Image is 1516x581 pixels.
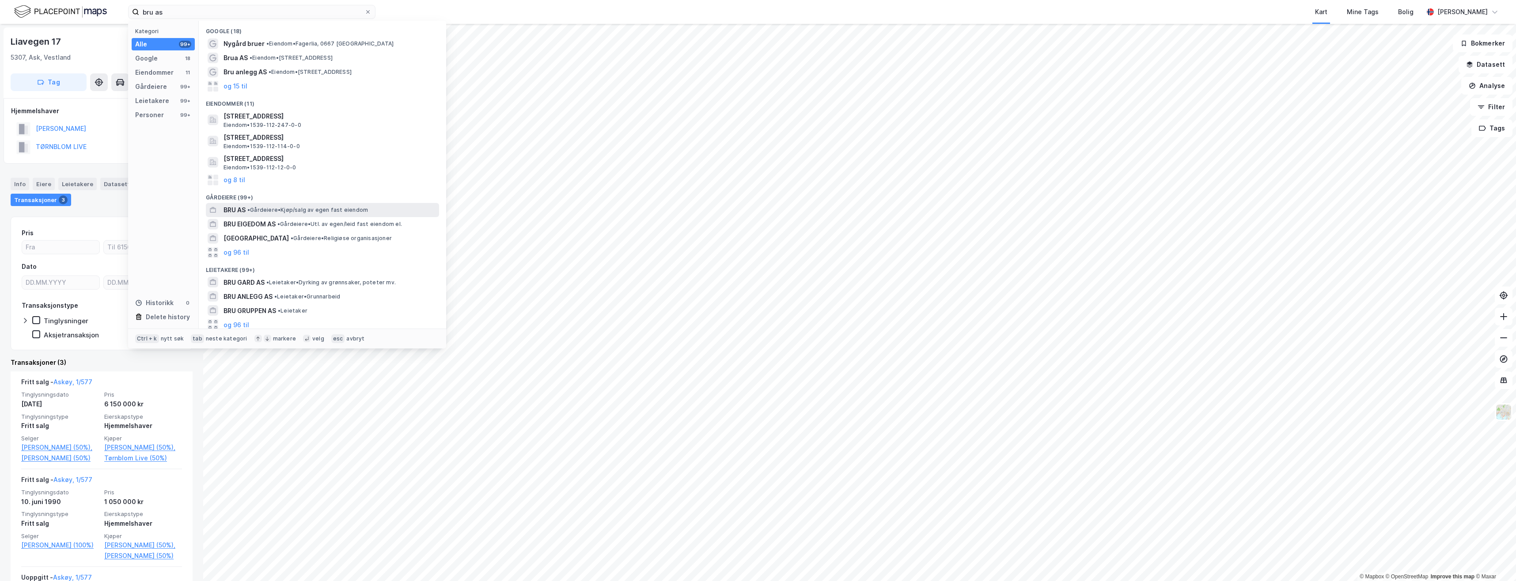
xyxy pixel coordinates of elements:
button: og 8 til [224,175,245,185]
a: Askøy, 1/577 [53,378,92,386]
span: • [274,293,277,300]
div: Mine Tags [1347,7,1379,17]
div: Hjemmelshaver [104,420,182,431]
span: • [250,54,252,61]
a: [PERSON_NAME] (50%), [21,442,99,453]
span: Leietaker • Grunnarbeid [274,293,340,300]
div: Fritt salg [21,420,99,431]
div: 11 [184,69,191,76]
input: DD.MM.YYYY [22,276,99,289]
span: Eiendom • 1539-112-247-0-0 [224,122,301,129]
span: [STREET_ADDRESS] [224,153,436,164]
span: Gårdeiere • Kjøp/salg av egen fast eiendom [247,206,368,214]
span: BRU GRUPPEN AS [224,306,276,316]
a: Mapbox [1360,573,1384,580]
div: [PERSON_NAME] [1437,7,1488,17]
div: markere [273,335,296,342]
span: Eiendom • 1539-112-114-0-0 [224,143,300,150]
span: Eiendom • Fagerlia, 0667 [GEOGRAPHIC_DATA] [266,40,394,47]
div: Kart [1315,7,1327,17]
div: Gårdeiere [135,81,167,92]
span: Tinglysningsdato [21,391,99,398]
input: Søk på adresse, matrikkel, gårdeiere, leietakere eller personer [139,5,364,19]
iframe: Chat Widget [1472,539,1516,581]
a: Askøy, 1/577 [53,476,92,483]
span: BRU AS [224,205,246,215]
button: Analyse [1461,77,1512,95]
img: logo.f888ab2527a4732fd821a326f86c7f29.svg [14,4,107,19]
div: Fritt salg [21,518,99,529]
div: avbryt [346,335,364,342]
a: [PERSON_NAME] (50%) [21,453,99,463]
input: Fra [22,241,99,254]
input: DD.MM.YYYY [104,276,181,289]
a: [PERSON_NAME] (50%), [104,540,182,550]
div: nytt søk [161,335,184,342]
span: Bru anlegg AS [224,67,267,77]
div: 18 [184,55,191,62]
a: [PERSON_NAME] (50%), [104,442,182,453]
div: Aksjetransaksjon [44,331,99,339]
span: Eierskapstype [104,413,182,420]
span: Leietaker • Dyrking av grønnsaker, poteter mv. [266,279,396,286]
span: Tinglysningstype [21,510,99,518]
div: Transaksjoner [11,194,71,206]
div: 3 [59,195,68,204]
span: • [277,221,280,227]
span: • [266,40,269,47]
div: Leietakere (99+) [199,260,446,275]
span: • [269,69,271,75]
button: Tags [1471,119,1512,137]
div: 99+ [179,111,191,118]
span: Pris [104,489,182,496]
div: 5307, Ask, Vestland [11,52,71,63]
button: og 96 til [224,319,249,330]
div: Pris [22,228,34,238]
div: Kontrollprogram for chat [1472,539,1516,581]
span: • [247,206,250,213]
a: Askøy, 1/577 [53,573,92,581]
div: [DATE] [21,399,99,409]
div: Fritt salg - [21,474,92,489]
div: Fritt salg - [21,377,92,391]
span: Tinglysningstype [21,413,99,420]
span: • [266,279,269,286]
img: Z [1495,404,1512,420]
div: Hjemmelshaver [104,518,182,529]
input: Til 6150000 [104,241,181,254]
div: 1 050 000 kr [104,497,182,507]
div: Kategori [135,28,195,34]
div: 6 150 000 kr [104,399,182,409]
div: Alle [135,39,147,50]
a: Improve this map [1431,573,1474,580]
div: neste kategori [206,335,247,342]
div: Transaksjoner (3) [11,357,193,368]
button: og 15 til [224,81,247,92]
span: Eiendom • 1539-112-12-0-0 [224,164,296,171]
span: Gårdeiere • Religiøse organisasjoner [291,235,392,242]
span: • [291,235,293,241]
button: og 96 til [224,247,249,258]
div: Delete history [146,312,190,322]
div: Eiendommer [135,67,174,78]
span: Gårdeiere • Utl. av egen/leid fast eiendom el. [277,221,402,228]
span: [STREET_ADDRESS] [224,132,436,143]
div: tab [191,334,204,343]
div: Google (18) [199,21,446,37]
span: Kjøper [104,532,182,540]
button: Filter [1470,98,1512,116]
span: Eierskapstype [104,510,182,518]
span: Eiendom • [STREET_ADDRESS] [269,69,352,76]
div: Leietakere [135,96,169,106]
span: Pris [104,391,182,398]
div: 10. juni 1990 [21,497,99,507]
button: Bokmerker [1453,34,1512,52]
div: Eiendommer (11) [199,93,446,109]
a: OpenStreetMap [1386,573,1429,580]
div: Transaksjonstype [22,300,78,311]
div: Ctrl + k [135,334,159,343]
a: [PERSON_NAME] (50%) [104,550,182,561]
span: BRU EIGEDOM AS [224,219,276,229]
div: 99+ [179,83,191,90]
span: [GEOGRAPHIC_DATA] [224,233,289,244]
